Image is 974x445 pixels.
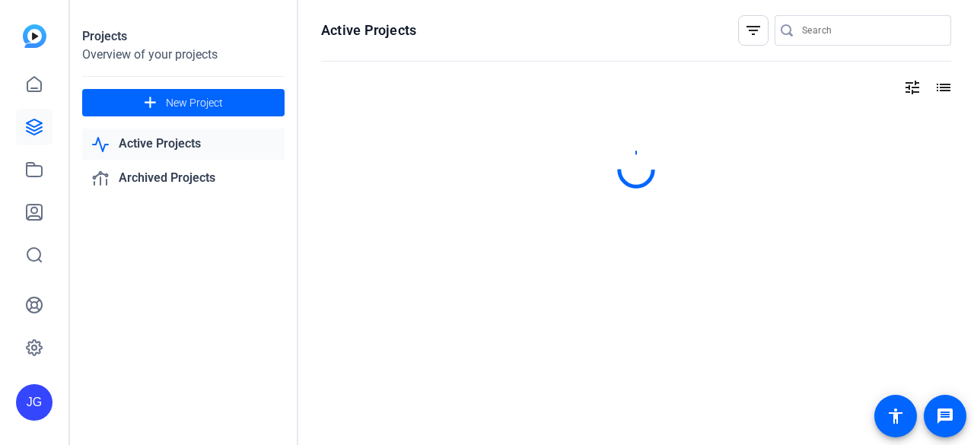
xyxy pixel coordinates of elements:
[141,94,160,113] mat-icon: add
[23,24,46,48] img: blue-gradient.svg
[903,78,921,97] mat-icon: tune
[744,21,762,40] mat-icon: filter_list
[321,21,416,40] h1: Active Projects
[82,163,285,194] a: Archived Projects
[933,78,951,97] mat-icon: list
[82,27,285,46] div: Projects
[82,129,285,160] a: Active Projects
[802,21,939,40] input: Search
[82,46,285,64] div: Overview of your projects
[936,407,954,425] mat-icon: message
[16,384,53,421] div: JG
[886,407,905,425] mat-icon: accessibility
[82,89,285,116] button: New Project
[166,95,223,111] span: New Project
